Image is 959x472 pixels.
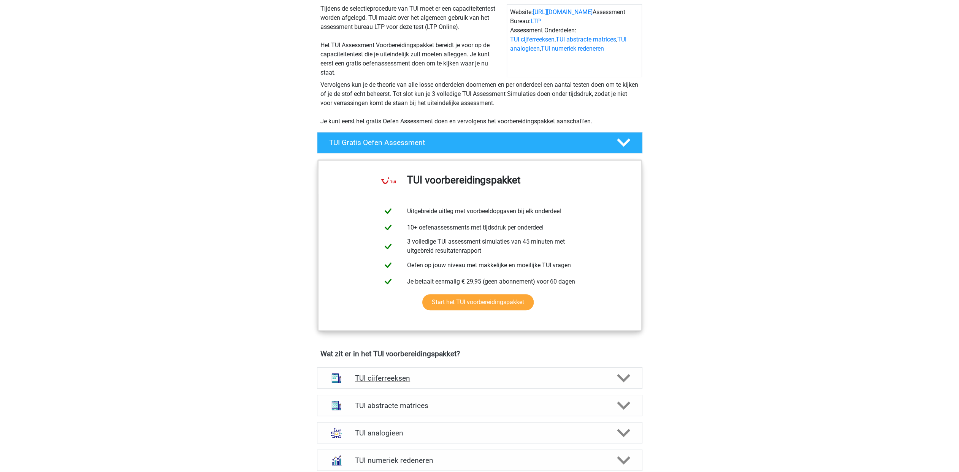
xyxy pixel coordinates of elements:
a: Start het TUI voorbereidingspakket [422,294,534,310]
h4: TUI numeriek redeneren [355,456,604,465]
a: LTP [531,18,541,25]
img: cijferreeksen [327,368,346,388]
a: analogieen TUI analogieen [314,422,645,443]
a: numeriek redeneren TUI numeriek redeneren [314,450,645,471]
a: TUI Gratis Oefen Assessment [314,132,645,153]
div: Tijdens de selectieprocedure van TUI moet er een capaciteitentest worden afgelegd. TUI maakt over... [317,4,507,77]
img: numeriek redeneren [327,450,346,470]
div: Website: Assessment Bureau: Assessment Onderdelen: , , , [507,4,642,77]
a: TUI analogieen [510,36,626,52]
img: abstracte matrices [327,395,346,415]
a: abstracte matrices TUI abstracte matrices [314,395,645,416]
a: [URL][DOMAIN_NAME] [533,8,593,16]
h4: TUI abstracte matrices [355,401,604,410]
img: analogieen [327,423,346,443]
h4: TUI analogieen [355,429,604,437]
h4: Wat zit er in het TUI voorbereidingspakket? [320,349,639,358]
div: Vervolgens kun je de theorie van alle losse onderdelen doornemen en per onderdeel een aantal test... [317,80,642,126]
a: TUI abstracte matrices [556,36,616,43]
h4: TUI Gratis Oefen Assessment [329,138,604,147]
a: TUI numeriek redeneren [541,45,604,52]
a: cijferreeksen TUI cijferreeksen [314,367,645,389]
a: TUI cijferreeksen [510,36,555,43]
h4: TUI cijferreeksen [355,374,604,383]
